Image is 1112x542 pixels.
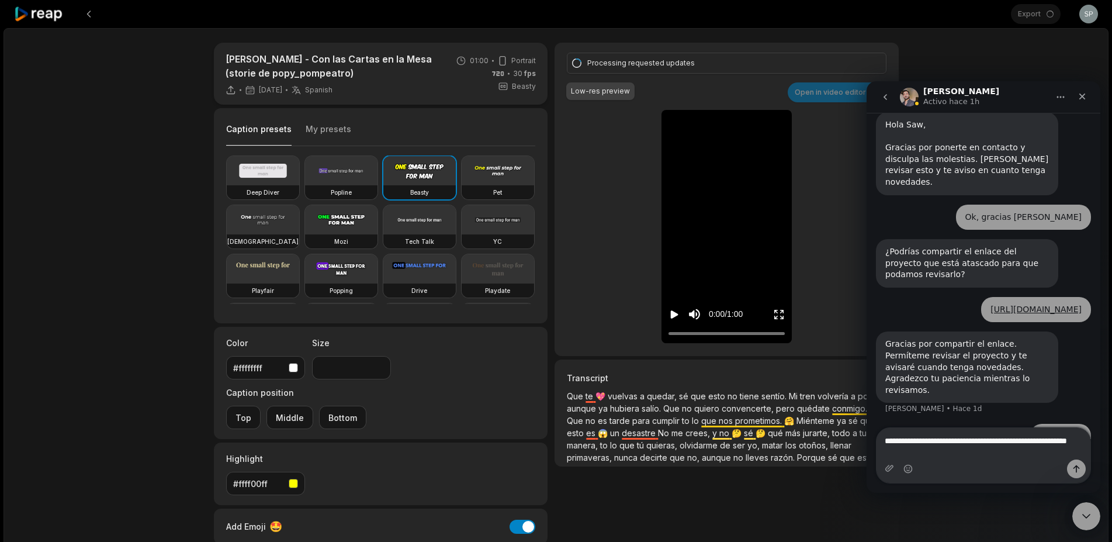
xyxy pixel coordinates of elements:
span: olvidarme [680,440,720,450]
span: fps [524,69,536,78]
span: para [632,416,652,426]
h3: [DEMOGRAPHIC_DATA] [227,237,299,246]
span: Que [663,403,682,413]
span: quieras, [646,440,680,450]
span: lo [610,440,619,450]
h3: Popline [331,188,352,197]
span: vuelvas [608,391,640,401]
span: quédate [797,403,832,413]
span: salío. [642,403,663,413]
span: otoños, [799,440,830,450]
iframe: Intercom live chat [867,81,1100,493]
span: primaveras, [567,453,614,462]
span: pero [776,403,797,413]
span: quedar, [647,391,679,401]
h3: Mozi [334,237,348,246]
iframe: Intercom live chat [1072,502,1100,530]
span: y no [712,428,732,438]
span: nunca [614,453,640,462]
div: #ffffffff [233,362,284,374]
span: Add Emoji [226,520,266,533]
h3: Pet [493,188,502,197]
span: a [853,428,860,438]
div: Low-res preview [571,86,630,96]
label: Highlight [226,453,305,465]
span: sé [744,428,756,438]
span: sentío. [761,391,789,401]
span: de [720,440,733,450]
button: #ffffffff [226,356,305,379]
div: 0:00 / 1:00 [709,308,743,320]
h3: Playdate [485,286,510,295]
label: Color [226,337,305,349]
span: Portrait [511,56,536,66]
span: ya sé [837,416,860,426]
h3: Tech Talk [405,237,434,246]
label: Size [312,337,391,349]
div: #ffff00ff [233,478,284,490]
h3: Beasty [410,188,429,197]
span: todo [832,428,853,438]
button: #ffff00ff [226,472,305,495]
button: My presets [306,123,351,146]
h3: Drive [411,286,427,295]
span: Beasty [512,81,536,92]
span: un [610,428,622,438]
span: tu [860,428,867,438]
span: manera, [567,440,600,450]
span: esto [857,453,874,462]
span: que [670,453,687,462]
span: to [682,416,692,426]
span: tiene [740,391,761,401]
span: Miénteme [796,416,837,426]
p: 💖 🤝 🤗 😱 🤔 🤔 [567,390,886,464]
span: [DATE] [259,85,282,95]
span: decirte [640,453,670,462]
span: Que no [567,416,598,426]
span: yo, [747,440,762,450]
h3: Transcript [567,372,886,384]
button: Mute sound [687,307,702,322]
span: no [733,453,746,462]
span: Mi tren volvería [789,391,851,401]
span: llenar [830,440,851,450]
span: que nos prometimos. [701,416,784,426]
span: lo [692,416,701,426]
span: que [860,416,875,426]
span: quiero [694,403,722,413]
span: No [658,428,671,438]
span: sé [828,453,840,462]
span: es tarde [598,416,632,426]
span: lleves [746,453,771,462]
h3: Playfair [252,286,274,295]
span: razón. [771,453,797,462]
button: Play video [668,303,680,325]
button: Enter Fullscreen [773,303,785,325]
span: no [682,403,694,413]
span: 01:00 [470,56,489,66]
label: Caption position [226,386,366,399]
span: matar los [762,440,799,450]
span: esto [567,428,586,438]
